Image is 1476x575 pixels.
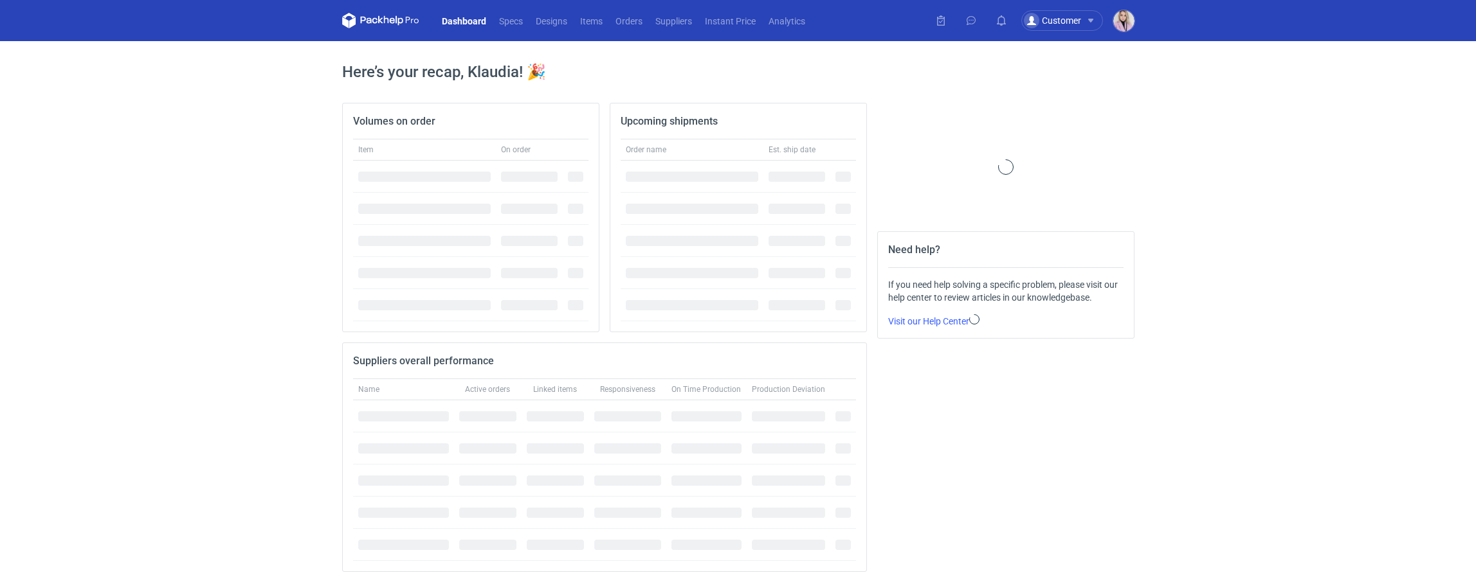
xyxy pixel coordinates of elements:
[1021,10,1113,31] button: Customer
[671,384,741,394] span: On Time Production
[600,384,655,394] span: Responsiveness
[435,13,493,28] a: Dashboard
[769,145,815,155] span: Est. ship date
[353,114,435,129] h2: Volumes on order
[533,384,577,394] span: Linked items
[493,13,529,28] a: Specs
[1024,13,1081,28] div: Customer
[762,13,812,28] a: Analytics
[342,13,419,28] svg: Packhelp Pro
[501,145,531,155] span: On order
[1113,10,1134,31] img: Klaudia Wiśniewska
[888,278,1124,304] div: If you need help solving a specific problem, please visit our help center to review articles in o...
[342,62,1134,82] h1: Here’s your recap, Klaudia! 🎉
[465,384,510,394] span: Active orders
[358,384,379,394] span: Name
[358,145,374,155] span: Item
[752,384,825,394] span: Production Deviation
[698,13,762,28] a: Instant Price
[888,242,940,258] h2: Need help?
[609,13,649,28] a: Orders
[888,316,979,326] a: Visit our Help Center
[621,114,718,129] h2: Upcoming shipments
[353,353,494,369] h2: Suppliers overall performance
[649,13,698,28] a: Suppliers
[574,13,609,28] a: Items
[529,13,574,28] a: Designs
[626,145,666,155] span: Order name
